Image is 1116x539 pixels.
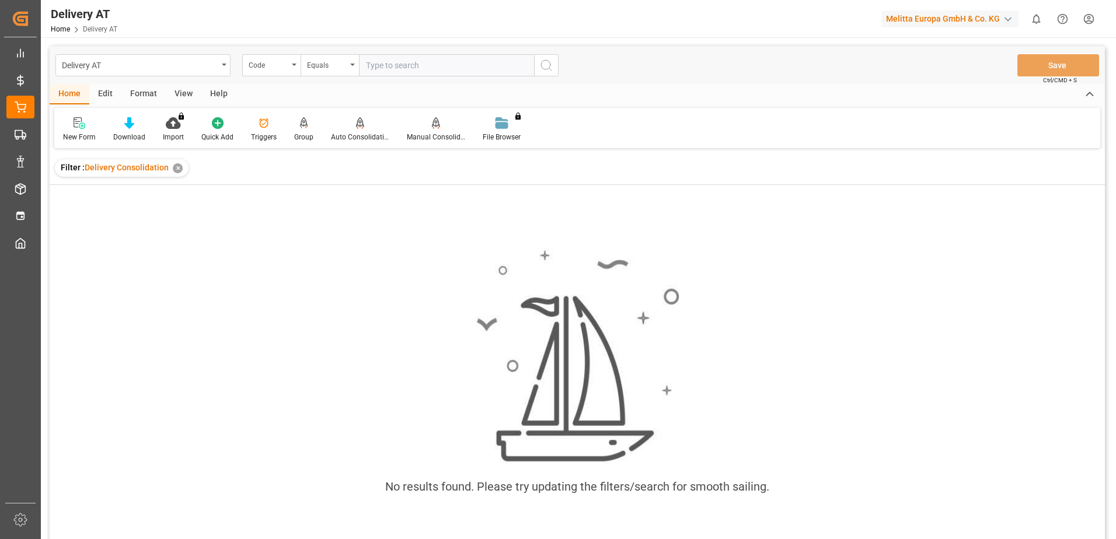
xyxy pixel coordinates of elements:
[475,249,679,464] img: smooth_sailing.jpeg
[166,85,201,104] div: View
[50,85,89,104] div: Home
[294,132,313,142] div: Group
[89,85,121,104] div: Edit
[307,57,347,71] div: Equals
[1017,54,1099,76] button: Save
[301,54,359,76] button: open menu
[1023,6,1049,32] button: show 0 new notifications
[1049,6,1076,32] button: Help Center
[55,54,231,76] button: open menu
[51,5,117,23] div: Delivery AT
[201,85,236,104] div: Help
[173,163,183,173] div: ✕
[251,132,277,142] div: Triggers
[881,8,1023,30] button: Melitta Europa GmbH & Co. KG
[62,57,218,72] div: Delivery AT
[201,132,233,142] div: Quick Add
[359,54,534,76] input: Type to search
[63,132,96,142] div: New Form
[534,54,559,76] button: search button
[113,132,145,142] div: Download
[385,478,769,495] div: No results found. Please try updating the filters/search for smooth sailing.
[249,57,288,71] div: Code
[61,163,85,172] span: Filter :
[51,25,70,33] a: Home
[1043,76,1077,85] span: Ctrl/CMD + S
[331,132,389,142] div: Auto Consolidation
[881,10,1019,27] div: Melitta Europa GmbH & Co. KG
[121,85,166,104] div: Format
[242,54,301,76] button: open menu
[407,132,465,142] div: Manual Consolidation
[85,163,169,172] span: Delivery Consolidation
